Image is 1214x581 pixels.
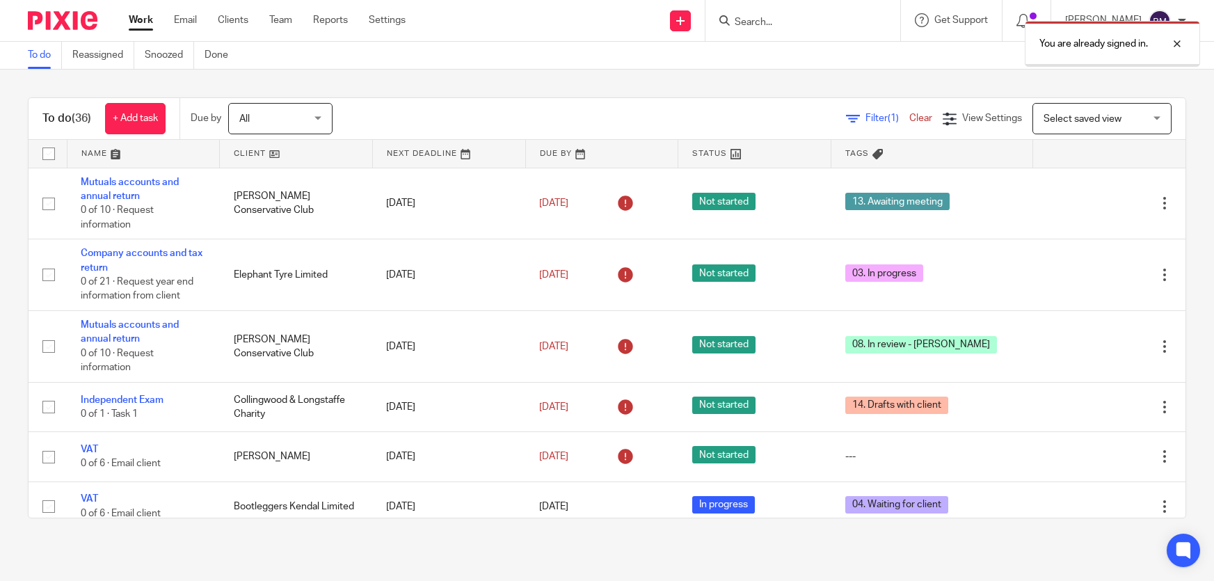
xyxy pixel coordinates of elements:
[313,13,348,27] a: Reports
[539,342,568,351] span: [DATE]
[692,193,756,210] span: Not started
[81,248,202,272] a: Company accounts and tax return
[220,311,373,383] td: [PERSON_NAME] Conservative Club
[372,481,525,531] td: [DATE]
[372,239,525,311] td: [DATE]
[129,13,153,27] a: Work
[81,409,138,419] span: 0 of 1 · Task 1
[145,42,194,69] a: Snoozed
[220,168,373,239] td: [PERSON_NAME] Conservative Club
[81,509,161,518] span: 0 of 6 · Email client
[539,502,568,511] span: [DATE]
[218,13,248,27] a: Clients
[962,113,1022,123] span: View Settings
[845,150,869,157] span: Tags
[845,496,948,514] span: 04. Waiting for client
[692,264,756,282] span: Not started
[845,193,950,210] span: 13. Awaiting meeting
[372,432,525,481] td: [DATE]
[539,452,568,461] span: [DATE]
[865,113,909,123] span: Filter
[372,382,525,431] td: [DATE]
[28,11,97,30] img: Pixie
[81,177,179,201] a: Mutuals accounts and annual return
[205,42,239,69] a: Done
[220,481,373,531] td: Bootleggers Kendal Limited
[845,397,948,414] span: 14. Drafts with client
[372,311,525,383] td: [DATE]
[539,402,568,412] span: [DATE]
[72,42,134,69] a: Reassigned
[220,239,373,311] td: Elephant Tyre Limited
[1149,10,1171,32] img: svg%3E
[369,13,406,27] a: Settings
[28,42,62,69] a: To do
[845,336,997,353] span: 08. In review - [PERSON_NAME]
[81,459,161,469] span: 0 of 6 · Email client
[220,382,373,431] td: Collingwood & Longstaffe Charity
[539,270,568,280] span: [DATE]
[845,449,1019,463] div: ---
[81,320,179,344] a: Mutuals accounts and annual return
[174,13,197,27] a: Email
[692,336,756,353] span: Not started
[81,205,154,230] span: 0 of 10 · Request information
[692,496,755,514] span: In progress
[692,446,756,463] span: Not started
[1044,114,1121,124] span: Select saved view
[845,264,923,282] span: 03. In progress
[888,113,899,123] span: (1)
[81,277,193,301] span: 0 of 21 · Request year end information from client
[539,198,568,208] span: [DATE]
[269,13,292,27] a: Team
[81,445,98,454] a: VAT
[220,432,373,481] td: [PERSON_NAME]
[105,103,166,134] a: + Add task
[191,111,221,125] p: Due by
[692,397,756,414] span: Not started
[42,111,91,126] h1: To do
[72,113,91,124] span: (36)
[81,349,154,373] span: 0 of 10 · Request information
[1039,37,1148,51] p: You are already signed in.
[372,168,525,239] td: [DATE]
[909,113,932,123] a: Clear
[239,114,250,124] span: All
[81,395,163,405] a: Independent Exam
[81,494,98,504] a: VAT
